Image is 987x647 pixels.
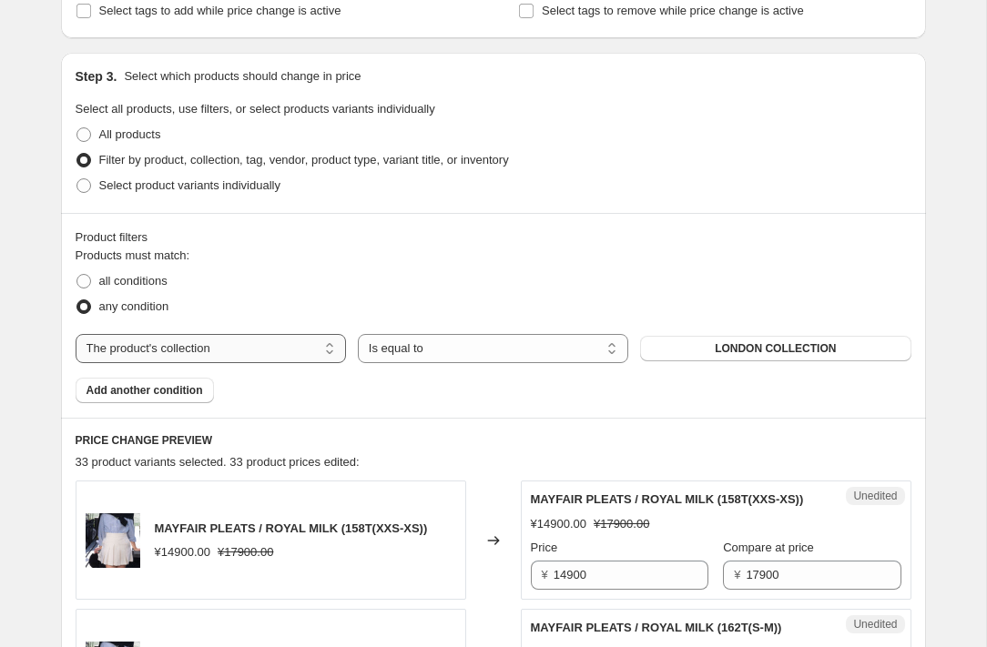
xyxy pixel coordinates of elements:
span: Compare at price [723,541,814,554]
span: MAYFAIR PLEATS / ROYAL MILK (162T(S-M)) [531,621,782,634]
span: 33 product variants selected. 33 product prices edited: [76,455,360,469]
span: Filter by product, collection, tag, vendor, product type, variant title, or inventory [99,153,509,167]
span: ¥17900.00 [594,517,649,531]
button: LONDON COLLECTION [640,336,911,361]
span: ¥ [542,568,548,581]
h2: Step 3. [76,67,117,86]
span: Select all products, use filters, or select products variants individually [76,102,435,116]
span: MAYFAIR PLEATS / ROYAL MILK (158T(XXS-XS)) [155,521,428,535]
p: Select which products should change in price [124,67,361,86]
span: ¥14900.00 [155,545,210,559]
span: ¥ [734,568,740,581]
button: Add another condition [76,378,214,403]
span: LONDON COLLECTION [715,341,836,356]
span: Select product variants individually [99,178,280,192]
span: Unedited [853,617,897,632]
span: ¥17900.00 [218,545,273,559]
span: ¥14900.00 [531,517,586,531]
span: any condition [99,299,169,313]
span: Select tags to remove while price change is active [542,4,804,17]
span: Price [531,541,558,554]
span: Add another condition [86,383,203,398]
span: all conditions [99,274,168,288]
span: Products must match: [76,248,190,262]
h6: PRICE CHANGE PREVIEW [76,433,911,448]
span: Unedited [853,489,897,503]
span: MAYFAIR PLEATS / ROYAL MILK (158T(XXS-XS)) [531,492,804,506]
div: Product filters [76,228,911,247]
span: All products [99,127,161,141]
span: Select tags to add while price change is active [99,4,341,17]
img: 0D280165-8E0F-4891-B2F9-DE4292EF6F3F_80x.jpg [86,513,140,568]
